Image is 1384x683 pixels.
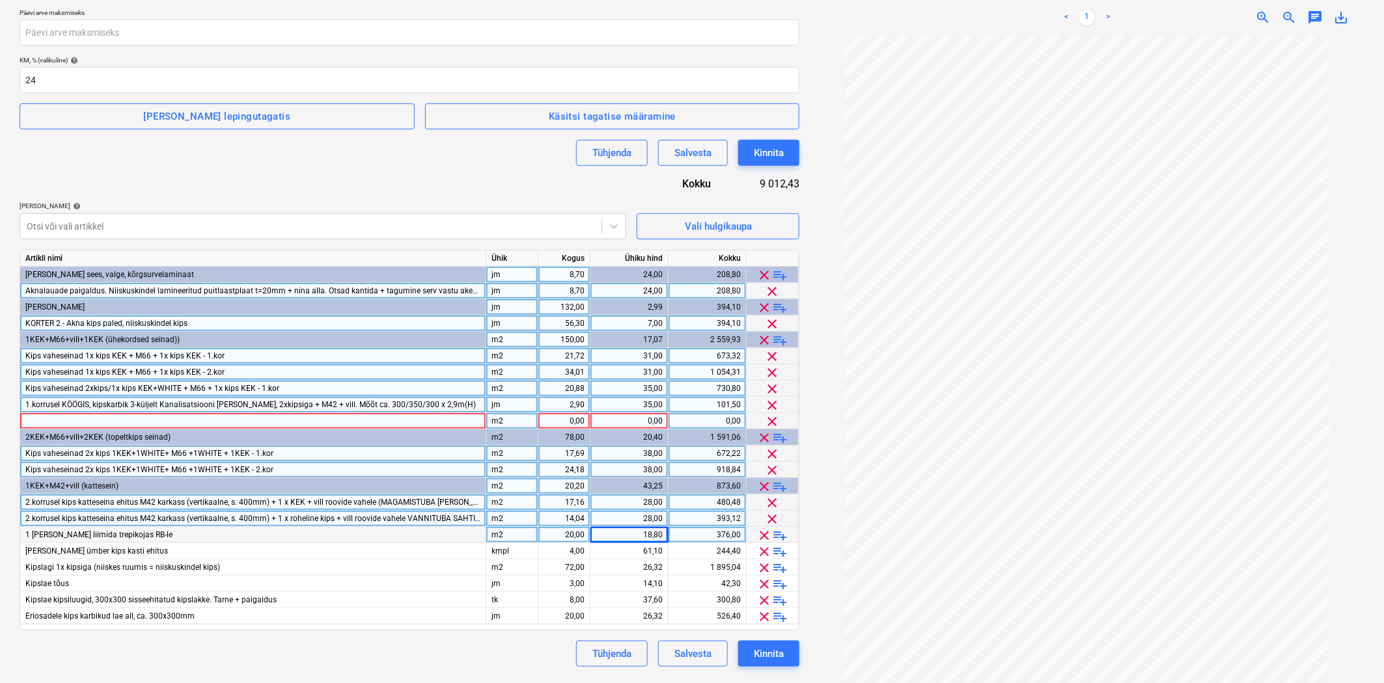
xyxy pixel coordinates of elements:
[25,611,195,621] span: Eriosadele kips karbikud lae all, ca. 300x300mm
[486,364,538,381] div: m2
[25,563,220,572] span: Kipslagi 1x kipsiga (niiskes ruumis = niiskuskindel kips)
[25,270,194,279] span: Akna aknalaud sees, valge, kõrgsurvelaminaat
[544,576,585,592] div: 3,00
[20,250,486,267] div: Artikli nimi
[674,645,712,662] div: Salvesta
[1307,10,1323,26] span: chat
[25,368,225,377] span: Kips vaheseinad 1x kips KEK + M66 + 1x kips KEK - 2.kor
[765,446,781,462] span: clear
[20,202,626,210] div: [PERSON_NAME]
[486,283,538,299] div: jm
[738,140,799,166] button: Kinnita
[674,267,741,283] div: 208,80
[576,140,648,166] button: Tühjenda
[590,250,669,267] div: Ühiku hind
[596,592,663,608] div: 37,60
[544,608,585,624] div: 20,00
[596,559,663,576] div: 26,32
[596,462,663,478] div: 38,00
[425,103,800,129] button: Käsitsi tagatise määramine
[732,176,800,191] div: 9 012,43
[765,397,781,413] span: clear
[674,608,741,624] div: 526,40
[773,332,788,348] span: playlist_add
[757,593,773,608] span: clear
[1100,10,1116,26] a: Next page
[765,365,781,381] span: clear
[674,592,741,608] div: 300,80
[757,300,773,315] span: clear
[20,8,799,20] p: Päevi arve maksmiseks
[25,335,180,344] span: 1KEK+M66+vill+1KEK (ühekordsed seinad))
[674,397,741,413] div: 101,50
[596,527,663,543] div: 18,80
[773,528,788,543] span: playlist_add
[486,576,538,592] div: jm
[669,250,747,267] div: Kokku
[674,543,741,559] div: 244,40
[674,494,741,511] div: 480,48
[630,176,732,191] div: Kokku
[773,576,788,592] span: playlist_add
[25,351,225,360] span: Kips vaheseinad 1x kips KEK + M66 + 1x kips KEK - 1.kor
[757,267,773,283] span: clear
[25,433,171,442] span: 2KEK+M66+vill+2KEK (topeltkips seinad)
[773,609,788,624] span: playlist_add
[596,494,663,511] div: 28,00
[538,250,590,267] div: Kogus
[486,478,538,494] div: m2
[25,481,118,490] span: 1KEK+M42+vill (kattesein)
[486,527,538,543] div: m2
[544,348,585,364] div: 21,72
[25,465,273,474] span: Kips vaheseinad 2x kips 1KEK+1WHITE+ M66 +1WHITE + 1KEK - 2.kor
[486,397,538,413] div: jm
[596,478,663,494] div: 43,25
[765,349,781,364] span: clear
[674,315,741,332] div: 394,10
[757,544,773,559] span: clear
[25,384,279,393] span: Kips vaheseinad 2xkips/1x kips KEK+WHITE + M66 + 1x kips KEK - 1.kor
[20,56,799,64] div: KM, % (valikuline)
[486,446,538,462] div: m2
[25,530,173,539] span: 1 lisa kips liimida trepikojas RB-le
[658,641,728,667] button: Salvesta
[674,429,741,446] div: 1 591,06
[658,140,728,166] button: Salvesta
[592,645,631,662] div: Tühjenda
[486,592,538,608] div: tk
[765,381,781,397] span: clear
[25,579,69,588] span: Kipslae tõus
[674,478,741,494] div: 873,60
[486,413,538,429] div: m2
[544,511,585,527] div: 14,04
[25,302,85,312] span: Aknapaled kipsiga
[674,364,741,381] div: 1 054,31
[20,67,799,93] input: KM, %
[1079,10,1095,26] a: Page 1 is your current page
[486,462,538,478] div: m2
[20,103,415,129] button: [PERSON_NAME] lepingutagatis
[486,250,538,267] div: Ühik
[544,397,585,413] div: 2,90
[754,144,784,161] div: Kinnita
[685,218,752,235] div: Vali hulgikaupa
[596,413,663,429] div: 0,00
[674,413,741,429] div: 0,00
[70,202,81,210] span: help
[544,462,585,478] div: 24,18
[765,462,781,478] span: clear
[773,267,788,283] span: playlist_add
[20,20,799,46] input: Päevi arve maksmiseks
[544,478,585,494] div: 20,20
[1255,10,1271,26] span: zoom_in
[486,267,538,283] div: jm
[765,511,781,527] span: clear
[486,543,538,559] div: kmpl
[544,364,585,381] div: 34,01
[486,511,538,527] div: m2
[674,462,741,478] div: 918,84
[674,299,741,315] div: 394,10
[544,527,585,543] div: 20,00
[596,364,663,381] div: 31,00
[757,528,773,543] span: clear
